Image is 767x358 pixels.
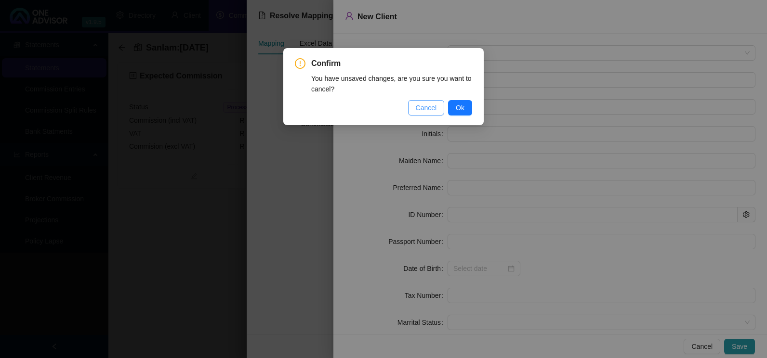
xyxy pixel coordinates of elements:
[416,102,437,113] span: Cancel
[295,58,305,69] span: exclamation-circle
[311,58,472,69] span: Confirm
[448,100,472,115] button: Ok
[408,100,445,115] button: Cancel
[456,102,464,113] span: Ok
[311,73,472,94] div: You have unsaved changes, are you sure you want to cancel?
